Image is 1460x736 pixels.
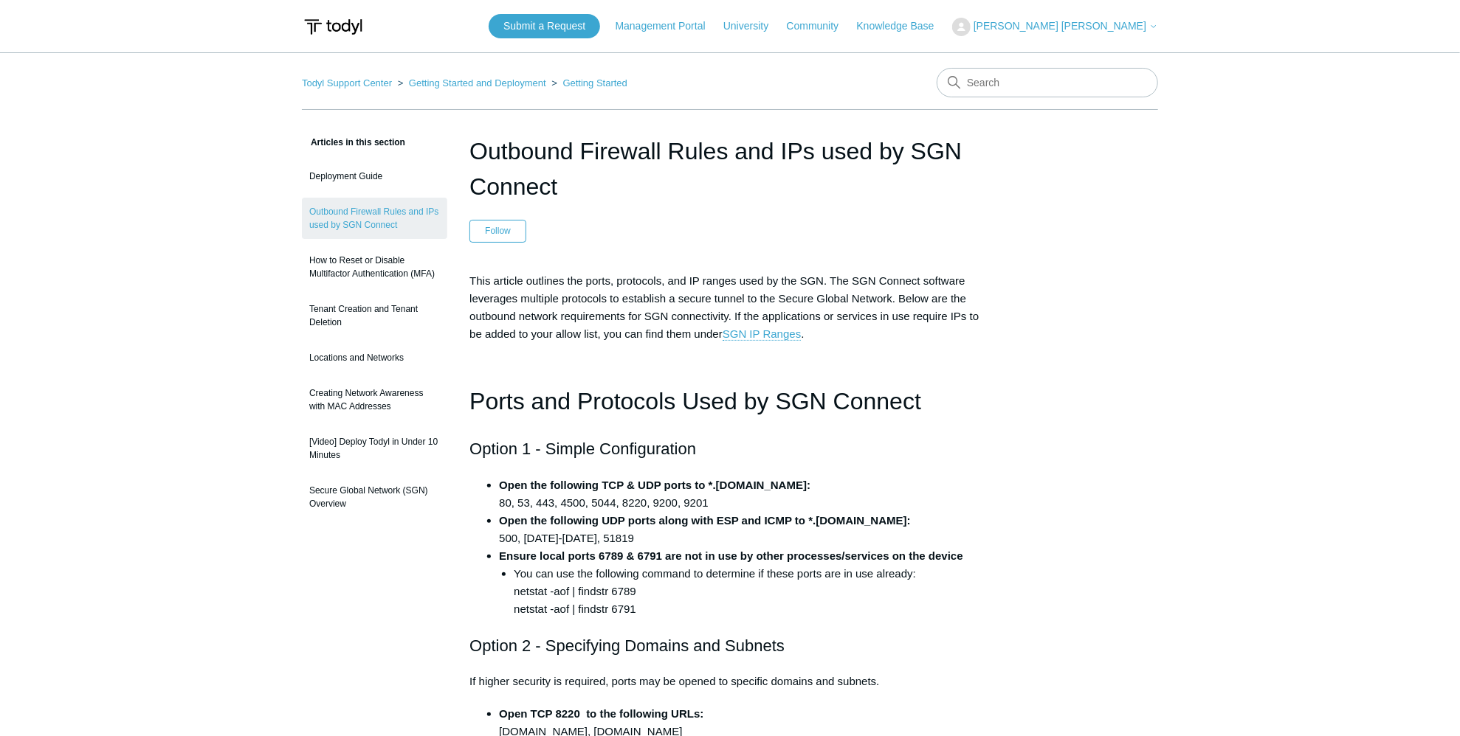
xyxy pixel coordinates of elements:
li: You can use the following command to determine if these ports are in use already: netstat -aof | ... [514,565,991,618]
h1: Ports and Protocols Used by SGN Connect [469,383,991,420]
a: SGN IP Ranges [723,327,801,341]
a: Community [787,18,854,34]
a: Management Portal [616,18,720,34]
li: 500, [DATE]-[DATE], 51819 [499,512,991,547]
li: Todyl Support Center [302,77,395,88]
a: Tenant Creation and Tenant Deletion [302,295,447,336]
a: Locations and Networks [302,344,447,372]
a: Creating Network Awareness with MAC Addresses [302,379,447,420]
a: Getting Started [563,77,627,88]
li: Getting Started [548,77,627,88]
li: Getting Started and Deployment [395,77,549,88]
strong: Open TCP 8220 to the following URLs: [499,707,703,720]
h2: Option 2 - Specifying Domains and Subnets [469,633,991,659]
a: Secure Global Network (SGN) Overview [302,476,447,518]
span: [PERSON_NAME] [PERSON_NAME] [974,20,1146,32]
strong: Open the following TCP & UDP ports to *.[DOMAIN_NAME]: [499,479,810,491]
a: Deployment Guide [302,162,447,190]
a: Submit a Request [489,14,600,38]
img: Todyl Support Center Help Center home page [302,13,365,41]
a: Outbound Firewall Rules and IPs used by SGN Connect [302,198,447,239]
h1: Outbound Firewall Rules and IPs used by SGN Connect [469,133,991,204]
a: How to Reset or Disable Multifactor Authentication (MFA) [302,246,447,288]
span: Articles in this section [302,137,405,147]
strong: Ensure local ports 6789 & 6791 are not in use by other processes/services on the device [499,549,963,562]
strong: Open the following UDP ports along with ESP and ICMP to *.[DOMAIN_NAME]: [499,514,911,527]
a: Knowledge Base [857,18,949,34]
li: 80, 53, 443, 4500, 5044, 8220, 9200, 9201 [499,476,991,512]
input: Search [937,68,1158,97]
a: Getting Started and Deployment [409,77,546,88]
a: University [723,18,783,34]
h2: Option 1 - Simple Configuration [469,436,991,462]
a: Todyl Support Center [302,77,392,88]
span: This article outlines the ports, protocols, and IP ranges used by the SGN. The SGN Connect softwa... [469,274,979,341]
p: If higher security is required, ports may be opened to specific domains and subnets. [469,673,991,690]
button: Follow Article [469,220,526,242]
button: [PERSON_NAME] [PERSON_NAME] [952,18,1158,36]
a: [Video] Deploy Todyl in Under 10 Minutes [302,428,447,469]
